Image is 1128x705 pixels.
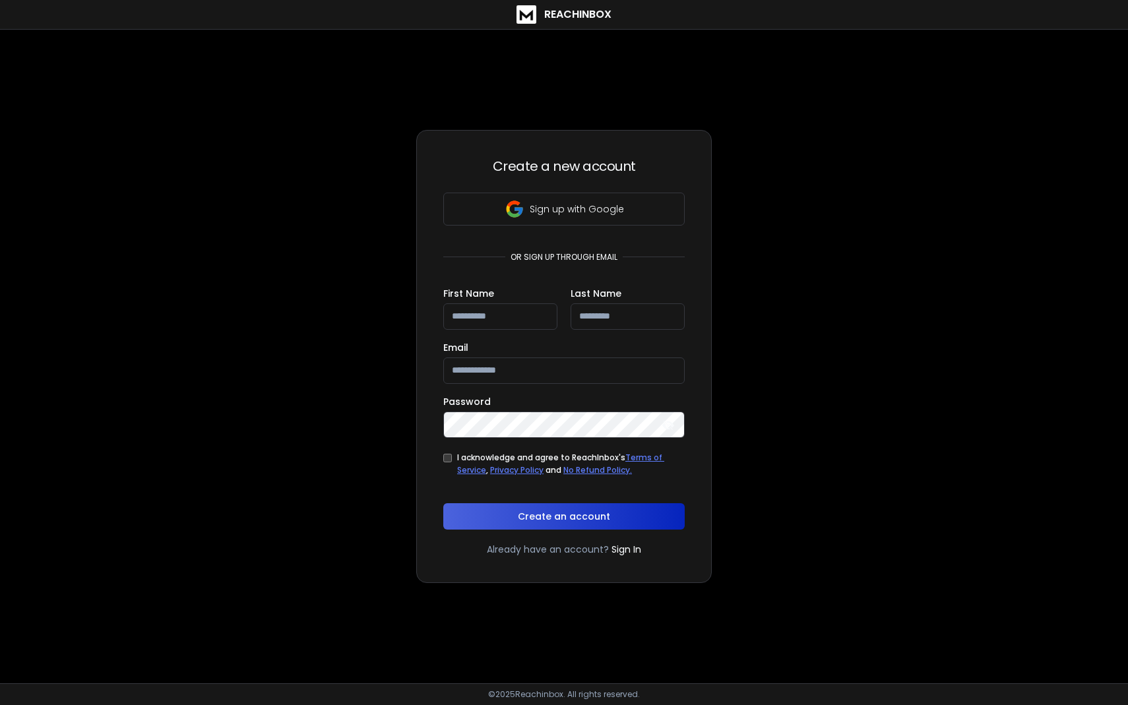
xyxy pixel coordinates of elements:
[443,157,685,175] h3: Create a new account
[571,289,621,298] label: Last Name
[490,464,544,475] a: Privacy Policy
[530,202,624,216] p: Sign up with Google
[517,5,536,24] img: logo
[457,452,664,476] a: Terms of Service
[443,397,491,406] label: Password
[487,543,609,556] p: Already have an account?
[443,289,494,298] label: First Name
[443,503,685,530] button: Create an account
[505,252,623,262] p: or sign up through email
[443,193,685,226] button: Sign up with Google
[517,5,611,24] a: ReachInbox
[457,451,685,477] div: I acknowledge and agree to ReachInbox's , and
[563,464,632,475] a: No Refund Policy.
[544,7,611,22] h1: ReachInbox
[611,543,641,556] a: Sign In
[443,343,468,352] label: Email
[488,689,640,700] p: © 2025 Reachinbox. All rights reserved.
